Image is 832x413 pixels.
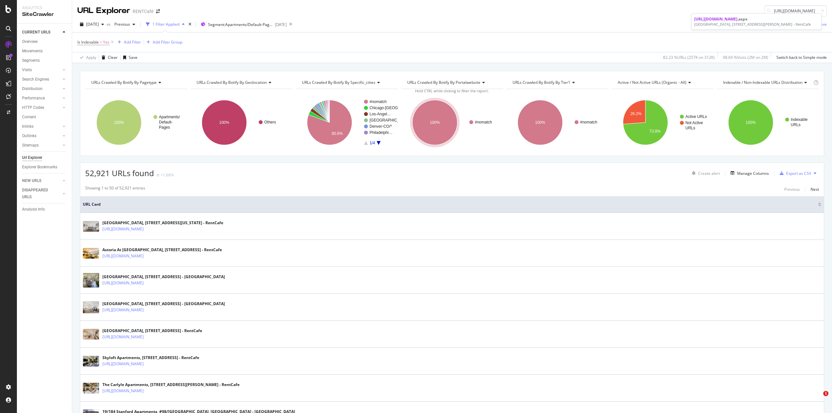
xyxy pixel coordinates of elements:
text: Philadelphi… [370,130,393,135]
text: Apartments/ [159,115,180,119]
h4: URLs Crawled By Botify By portalwebsite [406,77,497,88]
a: Outlinks [22,133,61,139]
div: [GEOGRAPHIC_DATA], [STREET_ADDRESS] - RentCafe [102,328,202,334]
div: SiteCrawler [22,11,67,18]
span: Previous [112,21,130,27]
span: URL Card [83,201,816,207]
div: Skyloft Apartments, [STREET_ADDRESS] - RentCafe [102,355,199,361]
div: Outlinks [22,133,36,139]
text: URLs [685,126,695,130]
span: Is Indexable [77,39,99,45]
span: = [100,39,102,45]
button: Previous [784,185,800,193]
div: Sitemaps [22,142,39,149]
a: Movements [22,48,67,55]
div: The Carlyle Apartments, [STREET_ADDRESS][PERSON_NAME] - RentCafe [102,382,240,388]
button: Previous [112,19,138,30]
text: Active URLs [685,114,707,119]
a: Overview [22,38,67,45]
text: Indexable [791,117,808,122]
div: Explorer Bookmarks [22,164,57,171]
div: Analysis Info [22,206,45,213]
span: Active / Not Active URLs (organic - all) [618,80,686,85]
div: Add Filter [124,39,141,45]
text: #nomatch [580,120,597,124]
text: [GEOGRAPHIC_DATA]-[GEOGRAPHIC_DATA]/* [370,118,455,123]
a: [URL][DOMAIN_NAME] [102,361,144,367]
text: Default- [159,120,173,124]
button: Next [811,185,819,193]
svg: A chart. [717,94,819,151]
span: Segment: Apartments/Default-Pages [208,22,273,27]
h4: URLs Crawled By Botify By tier1 [511,77,603,88]
a: Url Explorer [22,154,67,161]
a: [URL][DOMAIN_NAME].aspx[GEOGRAPHIC_DATA], [STREET_ADDRESS][PERSON_NAME] - RentCafe [692,14,822,30]
text: Pages [159,125,170,130]
div: Clear [108,55,118,60]
text: 100% [114,120,124,125]
img: Equal [157,174,159,176]
div: A chart. [85,94,187,151]
a: Segments [22,57,67,64]
button: Save [121,52,137,63]
text: 80.6% [332,131,343,136]
a: [URL][DOMAIN_NAME] [102,334,144,340]
button: Apply [77,52,96,63]
div: Astoria At [GEOGRAPHIC_DATA], [STREET_ADDRESS] - RentCafe [102,247,222,253]
img: main image [83,221,99,232]
div: 98.69 % Visits ( 2M on 2M ) [723,55,768,60]
div: .aspx [694,16,819,22]
div: Distribution [22,85,43,92]
svg: A chart. [612,94,714,151]
h4: URLs Crawled By Botify By geolocation [195,77,287,88]
div: Manage Columns [737,171,769,176]
text: 100% [535,120,545,125]
div: [GEOGRAPHIC_DATA], [STREET_ADDRESS] - [GEOGRAPHIC_DATA] [102,301,225,307]
a: Search Engines [22,76,61,83]
svg: A chart. [190,94,292,151]
div: [DATE] [275,22,287,27]
span: URLs Crawled By Botify By portalwebsite [407,80,480,85]
div: URL Explorer [77,5,130,16]
button: [DATE] [77,19,107,30]
div: Visits [22,67,32,73]
div: Analytics [22,5,67,11]
img: main image [83,329,99,340]
div: Search Engines [22,76,49,83]
span: 2025 Aug. 7th [86,21,99,27]
a: Performance [22,95,61,102]
a: Explorer Bookmarks [22,164,67,171]
button: Segment:Apartments/Default-Pages[DATE] [198,19,287,30]
text: 100% [746,120,756,125]
svg: A chart. [506,94,608,151]
text: URLs [791,123,800,127]
div: Next [811,187,819,192]
a: [URL][DOMAIN_NAME] [102,280,144,286]
text: Denver-CO/* [370,124,392,129]
button: Clear [99,52,118,63]
div: Add Filter Group [153,39,182,45]
span: Hold CTRL while clicking to filter the report. [415,88,489,93]
img: main image [83,248,99,259]
div: Inlinks [22,123,33,130]
button: Manage Columns [728,169,769,177]
h4: Active / Not Active URLs [617,77,708,88]
span: [URL][DOMAIN_NAME] [694,16,737,22]
div: Apply [86,55,96,60]
div: A chart. [296,94,398,151]
a: HTTP Codes [22,104,61,111]
div: Export as CSV [786,171,811,176]
div: +1.68% [161,172,174,178]
a: [URL][DOMAIN_NAME] [102,388,144,394]
a: [URL][DOMAIN_NAME] [102,226,144,232]
a: [URL][DOMAIN_NAME] [102,307,144,313]
text: Not Active [685,121,703,125]
h4: URLs Crawled By Botify By pagetype [90,77,181,88]
text: Los-Angel… [370,112,391,116]
h4: Indexable / Non-Indexable URLs Distribution [722,77,812,88]
span: URLs Crawled By Botify By tier1 [513,80,570,85]
div: 1 Filter Applied [152,21,179,27]
span: URLs Crawled By Botify By pagetype [91,80,157,85]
